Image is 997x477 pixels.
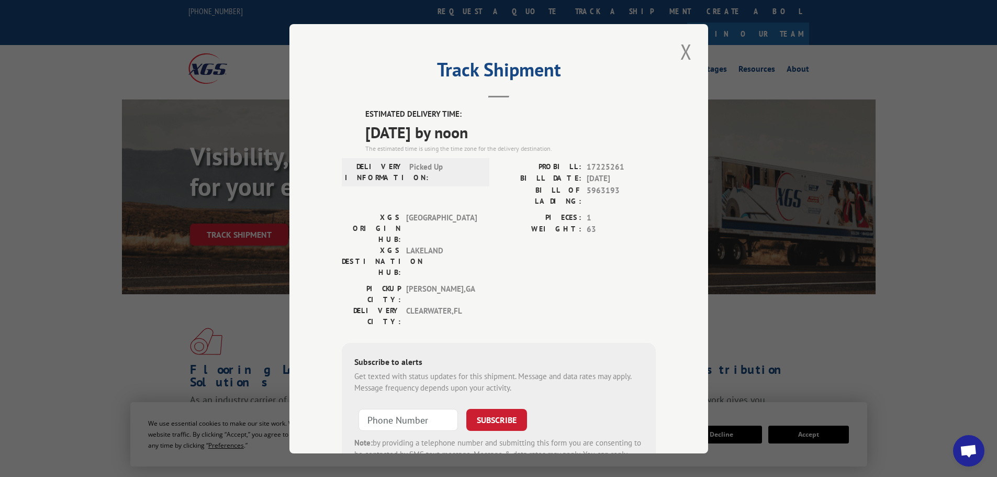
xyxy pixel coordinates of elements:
[466,408,527,430] button: SUBSCRIBE
[365,143,656,153] div: The estimated time is using the time zone for the delivery destination.
[365,120,656,143] span: [DATE] by noon
[587,212,656,224] span: 1
[587,184,656,206] span: 5963193
[409,161,480,183] span: Picked Up
[587,224,656,236] span: 63
[499,224,581,236] label: WEIGHT:
[354,437,643,472] div: by providing a telephone number and submitting this form you are consenting to be contacted by SM...
[499,161,581,173] label: PROBILL:
[406,212,477,245] span: [GEOGRAPHIC_DATA]
[587,173,656,185] span: [DATE]
[499,184,581,206] label: BILL OF LADING:
[342,62,656,82] h2: Track Shipment
[499,173,581,185] label: BILL DATE:
[499,212,581,224] label: PIECES:
[406,245,477,278] span: LAKELAND
[406,283,477,305] span: [PERSON_NAME] , GA
[677,37,695,66] button: Close modal
[359,408,458,430] input: Phone Number
[342,212,401,245] label: XGS ORIGIN HUB:
[345,161,404,183] label: DELIVERY INFORMATION:
[365,108,656,120] label: ESTIMATED DELIVERY TIME:
[354,355,643,370] div: Subscribe to alerts
[342,245,401,278] label: XGS DESTINATION HUB:
[342,283,401,305] label: PICKUP CITY:
[587,161,656,173] span: 17225261
[354,437,373,447] strong: Note:
[406,305,477,327] span: CLEARWATER , FL
[354,370,643,394] div: Get texted with status updates for this shipment. Message and data rates may apply. Message frequ...
[342,305,401,327] label: DELIVERY CITY:
[953,435,984,467] a: Open chat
